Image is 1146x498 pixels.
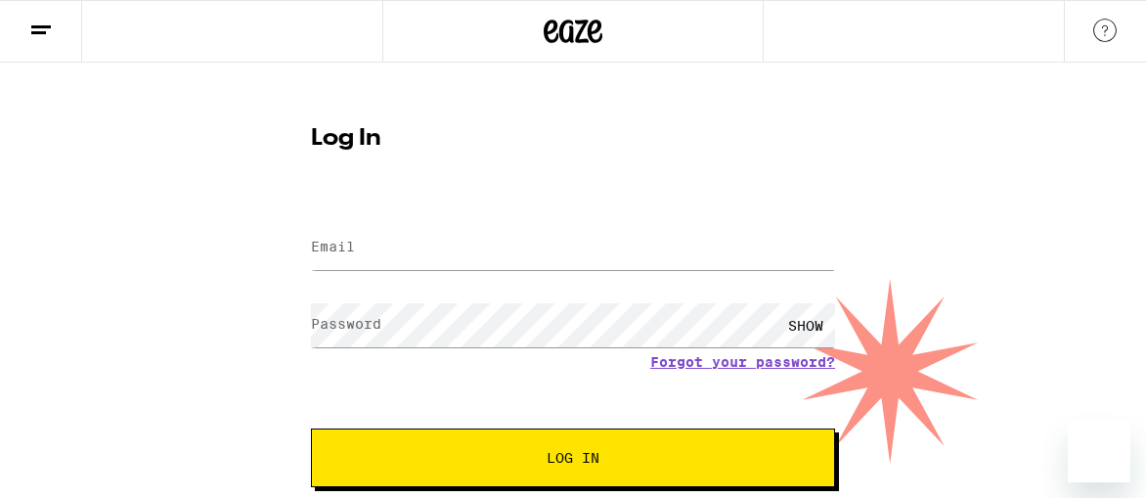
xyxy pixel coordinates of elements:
span: Log In [547,451,599,465]
label: Email [311,239,355,254]
a: Forgot your password? [650,354,835,370]
div: SHOW [776,303,835,347]
h1: Log In [311,127,835,151]
input: Email [311,226,835,270]
label: Password [311,316,381,332]
button: Log In [311,429,835,487]
iframe: Button to launch messaging window [1068,420,1130,482]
